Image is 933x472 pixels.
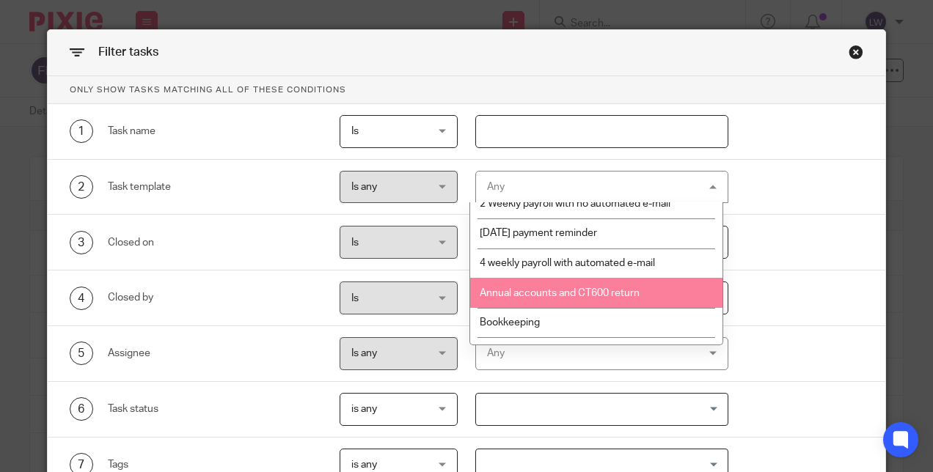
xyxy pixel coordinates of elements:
[849,45,863,59] div: Close this dialog window
[480,258,655,268] span: 4 weekly payroll with automated e-mail
[108,290,323,305] div: Closed by
[351,460,377,470] span: is any
[475,393,728,426] div: Search for option
[351,348,377,358] span: Is any
[351,293,359,303] span: Is
[480,228,597,238] span: [DATE] payment reminder
[487,338,680,369] div: Any
[108,457,323,472] div: Tags
[70,287,93,310] div: 4
[351,404,377,414] span: is any
[70,397,93,421] div: 6
[70,231,93,254] div: 3
[487,182,505,192] div: Any
[478,397,720,422] input: Search for option
[108,402,323,416] div: Task status
[108,235,323,250] div: Closed on
[70,175,93,199] div: 2
[70,342,93,365] div: 5
[48,76,886,104] p: Only show tasks matching all of these conditions
[351,237,359,248] span: Is
[480,288,640,298] span: Annual accounts and CT600 return
[480,317,540,328] span: Bookkeeping
[108,346,323,361] div: Assignee
[98,46,158,58] span: Filter tasks
[108,124,323,139] div: Task name
[351,182,377,192] span: Is any
[70,119,93,143] div: 1
[108,180,323,194] div: Task template
[351,126,359,136] span: Is
[480,199,670,209] span: 2 Weekly payroll with no automated e-mail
